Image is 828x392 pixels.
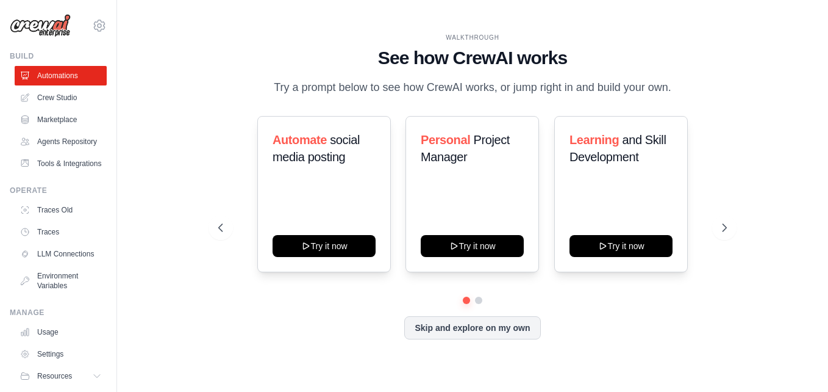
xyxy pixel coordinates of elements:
button: Try it now [273,235,376,257]
button: Try it now [421,235,524,257]
span: Resources [37,371,72,381]
a: Environment Variables [15,266,107,296]
a: Automations [15,66,107,85]
p: Try a prompt below to see how CrewAI works, or jump right in and build your own. [268,79,677,96]
a: Settings [15,344,107,364]
button: Resources [15,366,107,386]
span: Learning [569,133,619,147]
a: Traces [15,222,107,242]
a: Usage [15,322,107,342]
span: Personal [421,133,470,147]
span: Automate [273,133,327,147]
div: Manage [10,308,107,318]
a: Agents Repository [15,132,107,151]
div: WALKTHROUGH [218,33,727,42]
a: LLM Connections [15,244,107,264]
div: Operate [10,186,107,195]
a: Traces Old [15,200,107,220]
button: Skip and explore on my own [404,316,540,339]
h1: See how CrewAI works [218,47,727,69]
button: Try it now [569,235,673,257]
a: Tools & Integrations [15,154,107,173]
span: and Skill Development [569,133,666,164]
a: Crew Studio [15,88,107,107]
img: Logo [10,14,71,37]
a: Marketplace [15,110,107,129]
div: Build [10,51,107,61]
